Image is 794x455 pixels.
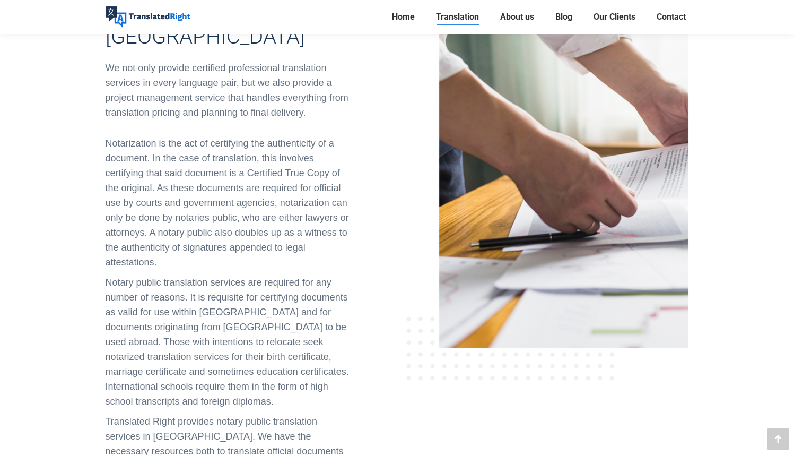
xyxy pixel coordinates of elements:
[106,277,349,407] span: Notary public translation services are required for any number of reasons. It is requisite for ce...
[552,10,575,24] a: Blog
[657,12,686,22] span: Contact
[555,12,572,22] span: Blog
[436,12,479,22] span: Translation
[106,138,349,268] span: Notarization is the act of certifying the authenticity of a document. In the case of translation,...
[389,10,418,24] a: Home
[106,6,190,28] img: Translated Right
[433,10,482,24] a: Translation
[106,61,355,120] div: We not only provide certified professional translation services in every language pair, but we al...
[590,10,639,24] a: Our Clients
[392,12,415,22] span: Home
[653,10,689,24] a: Contact
[497,10,537,24] a: About us
[500,12,534,22] span: About us
[594,12,635,22] span: Our Clients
